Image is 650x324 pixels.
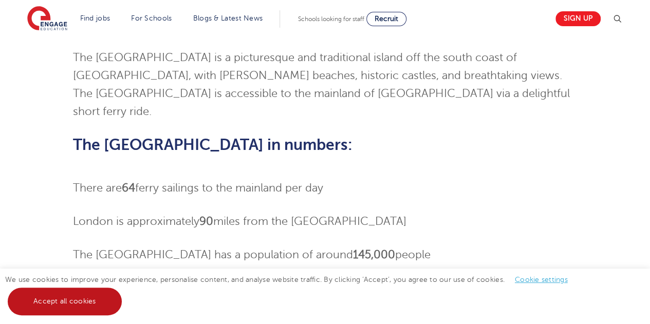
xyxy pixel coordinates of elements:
[298,15,364,23] span: Schools looking for staff
[131,14,172,22] a: For Schools
[555,11,601,26] a: Sign up
[375,15,398,23] span: Recruit
[73,179,577,197] li: There are ferry sailings to the mainland per day
[73,213,577,231] li: London is approximately miles from the [GEOGRAPHIC_DATA]
[122,182,135,194] strong: 64
[353,249,395,261] strong: 145,000
[8,288,122,315] a: Accept all cookies
[193,14,263,22] a: Blogs & Latest News
[73,246,577,264] li: The [GEOGRAPHIC_DATA] has a population of around people
[80,14,110,22] a: Find jobs
[27,6,67,32] img: Engage Education
[73,49,577,121] p: The [GEOGRAPHIC_DATA] is a picturesque and traditional island off the south coast of [GEOGRAPHIC_...
[199,215,213,227] strong: 90
[366,12,406,26] a: Recruit
[515,276,568,283] a: Cookie settings
[73,136,577,154] h2: The [GEOGRAPHIC_DATA] in numbers:
[5,276,578,305] span: We use cookies to improve your experience, personalise content, and analyse website traffic. By c...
